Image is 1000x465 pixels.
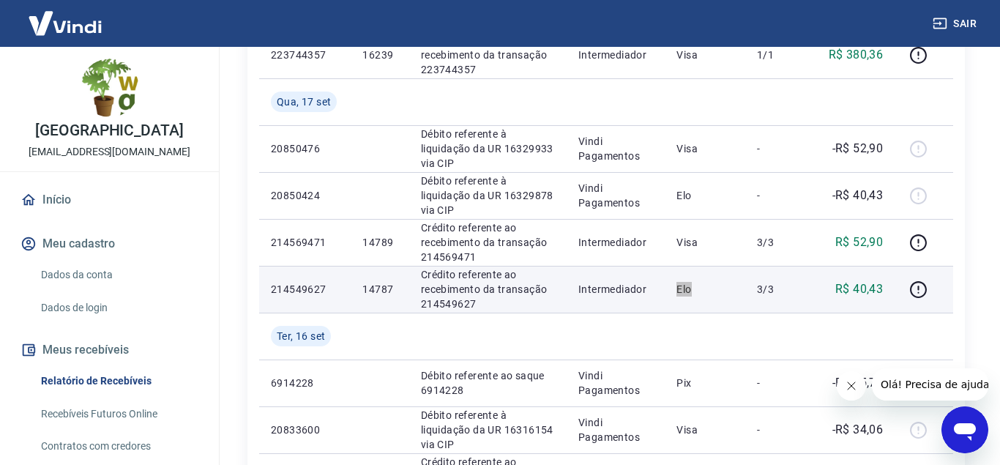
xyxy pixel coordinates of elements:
p: 20850476 [271,141,339,156]
a: Início [18,184,201,216]
button: Sair [930,10,982,37]
p: -R$ 40,43 [832,187,884,204]
p: Vindi Pagamentos [578,415,653,444]
a: Contratos com credores [35,431,201,461]
p: Visa [676,235,734,250]
p: R$ 40,43 [835,280,883,298]
p: 214569471 [271,235,339,250]
p: Elo [676,282,734,297]
p: 16239 [362,48,397,62]
p: - [757,141,800,156]
span: Ter, 16 set [277,329,325,343]
span: Olá! Precisa de ajuda? [9,10,123,22]
p: - [757,376,800,390]
img: Vindi [18,1,113,45]
span: Qua, 17 set [277,94,331,109]
p: 20850424 [271,188,339,203]
iframe: Fechar mensagem [837,371,866,401]
p: 1/1 [757,48,800,62]
p: [EMAIL_ADDRESS][DOMAIN_NAME] [29,144,190,160]
p: -R$ 55,70 [832,374,884,392]
p: Débito referente ao saque 6914228 [421,368,555,398]
p: Crédito referente ao recebimento da transação 214569471 [421,220,555,264]
p: Débito referente à liquidação da UR 16329933 via CIP [421,127,555,171]
p: Vindi Pagamentos [578,181,653,210]
p: Vindi Pagamentos [578,134,653,163]
p: Visa [676,141,734,156]
p: 223744357 [271,48,339,62]
p: Visa [676,48,734,62]
p: Intermediador [578,282,653,297]
p: Crédito referente ao recebimento da transação 223744357 [421,33,555,77]
p: -R$ 52,90 [832,140,884,157]
p: Visa [676,423,734,437]
a: Relatório de Recebíveis [35,366,201,396]
p: Crédito referente ao recebimento da transação 214549627 [421,267,555,311]
p: - [757,423,800,437]
p: 20833600 [271,423,339,437]
p: Intermediador [578,235,653,250]
a: Dados de login [35,293,201,323]
p: - [757,188,800,203]
iframe: Botão para abrir a janela de mensagens [941,406,988,453]
button: Meu cadastro [18,228,201,260]
p: Débito referente à liquidação da UR 16329878 via CIP [421,174,555,217]
p: Intermediador [578,48,653,62]
a: Dados da conta [35,260,201,290]
p: 6914228 [271,376,339,390]
p: Elo [676,188,734,203]
p: 14789 [362,235,397,250]
p: 214549627 [271,282,339,297]
p: 14787 [362,282,397,297]
p: R$ 380,36 [829,46,884,64]
p: 3/3 [757,235,800,250]
p: [GEOGRAPHIC_DATA] [35,123,184,138]
p: Pix [676,376,734,390]
a: Recebíveis Futuros Online [35,399,201,429]
button: Meus recebíveis [18,334,201,366]
p: Vindi Pagamentos [578,368,653,398]
iframe: Mensagem da empresa [872,368,988,401]
p: Débito referente à liquidação da UR 16316154 via CIP [421,408,555,452]
p: 3/3 [757,282,800,297]
img: 5c064ccb-e487-47a7-83a0-657b5fa84e08.jpeg [81,59,139,117]
p: R$ 52,90 [835,234,883,251]
p: -R$ 34,06 [832,421,884,439]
